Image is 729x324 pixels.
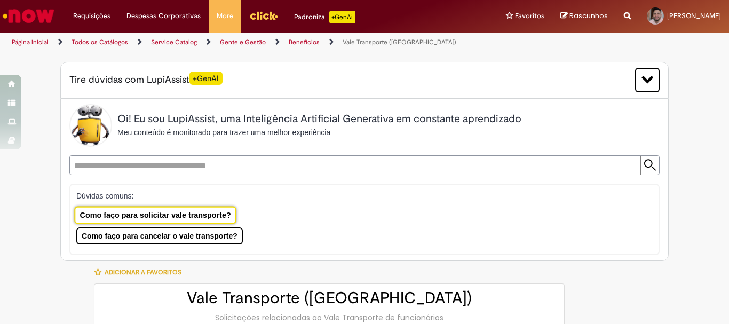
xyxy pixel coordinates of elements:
[105,312,553,323] div: Solicitações relacionadas ao Vale Transporte de funcionários
[329,11,355,23] p: +GenAi
[117,113,521,125] h2: Oi! Eu sou LupiAssist, uma Inteligência Artificial Generativa em constante aprendizado
[640,156,659,175] input: Submit
[76,191,644,201] p: Dúvidas comuns:
[12,38,49,46] a: Página inicial
[667,11,721,20] span: [PERSON_NAME]
[105,289,553,307] h2: Vale Transporte ([GEOGRAPHIC_DATA])
[560,11,608,21] a: Rascunhos
[569,11,608,21] span: Rascunhos
[126,11,201,21] span: Despesas Corporativas
[69,73,223,86] span: Tire dúvidas com LupiAssist
[8,33,478,52] ul: Trilhas de página
[72,38,128,46] a: Todos os Catálogos
[220,38,266,46] a: Gente e Gestão
[151,38,197,46] a: Service Catalog
[117,128,330,137] span: Meu conteúdo é monitorado para trazer uma melhor experiência
[249,7,278,23] img: click_logo_yellow_360x200.png
[94,261,187,283] button: Adicionar a Favoritos
[189,72,223,85] span: +GenAI
[515,11,544,21] span: Favoritos
[294,11,355,23] div: Padroniza
[289,38,320,46] a: Benefícios
[76,227,243,244] button: Como faço para cancelar o vale transporte?
[69,104,112,147] img: Lupi
[217,11,233,21] span: More
[343,38,456,46] a: Vale Transporte ([GEOGRAPHIC_DATA])
[105,268,181,276] span: Adicionar a Favoritos
[74,206,236,224] button: Como faço para solicitar vale transporte?
[73,11,110,21] span: Requisições
[1,5,56,27] img: ServiceNow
